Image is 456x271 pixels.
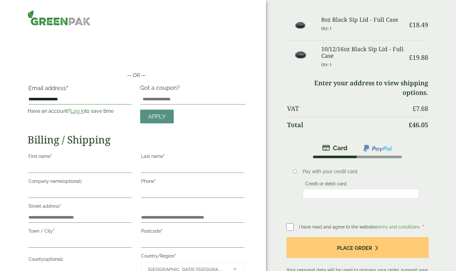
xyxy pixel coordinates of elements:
[363,144,393,152] img: ppcp-gateway.png
[28,72,246,79] p: — OR —
[321,16,404,23] h3: 8oz Black Sip Lid - Full Case
[148,113,166,120] span: Apply
[70,108,85,114] a: Log in
[154,179,156,184] abbr: required
[409,20,428,29] bdi: 18.49
[174,253,176,259] abbr: required
[303,181,349,188] label: Credit or debit card
[303,168,419,175] p: Pay with your credit card.
[66,85,68,91] abbr: required
[299,224,421,229] span: I have read and agree to the website
[412,104,416,113] span: £
[28,85,132,94] label: Email address
[28,10,91,26] img: GreenPak Supplies
[51,154,52,159] abbr: required
[287,117,404,133] th: Total
[321,26,332,31] small: Qty: 1
[287,75,428,100] td: Enter your address to view shipping options.
[141,152,244,163] label: Last name
[321,62,332,67] small: Qty: 1
[141,252,244,262] label: Country/Region
[44,257,63,262] span: (optional)
[62,179,82,184] span: (optional)
[28,202,132,213] label: Street address
[53,228,54,234] abbr: required
[28,177,132,188] label: Company name
[141,227,244,237] label: Postcode
[322,144,348,152] img: stripe.png
[287,101,404,116] th: VAT
[409,120,428,129] bdi: 46.05
[286,237,428,258] button: Place order
[60,204,61,209] abbr: required
[409,20,412,29] span: £
[28,227,132,237] label: Town / City
[422,224,424,229] abbr: required
[409,53,412,62] span: £
[161,228,163,234] abbr: required
[140,110,174,123] a: Apply
[28,152,132,163] label: First name
[141,177,244,188] label: Phone
[163,154,165,159] abbr: required
[28,134,246,146] h2: Billing / Shipping
[376,224,420,229] a: terms and conditions
[321,46,404,59] h3: 10/12/16oz Black Sip Lid - Full Case
[409,120,412,129] span: £
[28,51,246,64] iframe: Secure payment button frame
[412,104,428,113] bdi: 7.68
[28,107,133,115] p: Have an account? to save time
[409,53,428,62] bdi: 19.88
[140,84,182,94] label: Got a coupon?
[28,255,132,266] label: County
[305,191,417,197] iframe: Secure card payment input frame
